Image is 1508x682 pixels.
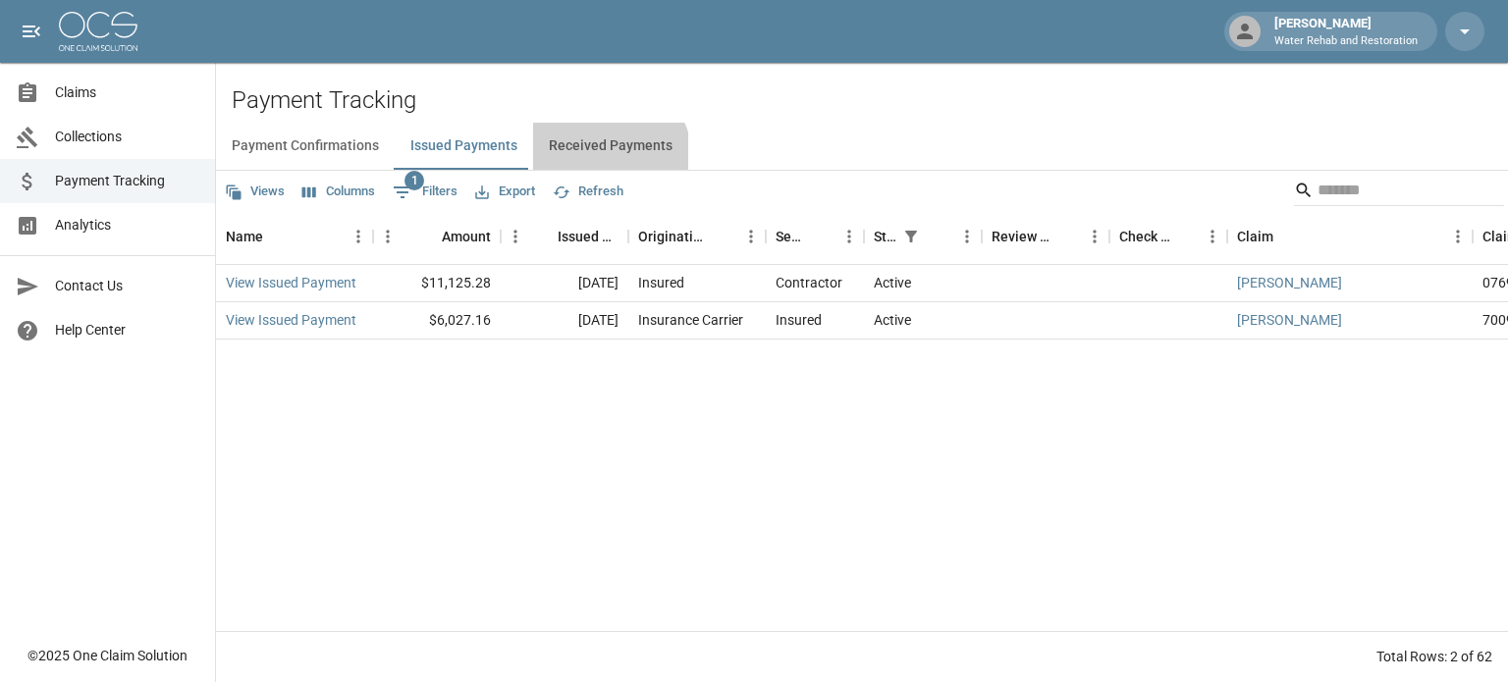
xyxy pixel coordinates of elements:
[1052,223,1080,250] button: Sort
[395,123,533,170] button: Issued Payments
[1376,647,1492,666] div: Total Rows: 2 of 62
[344,222,373,251] button: Menu
[982,209,1109,264] div: Review Status
[548,177,628,207] button: Refresh
[1266,14,1426,49] div: [PERSON_NAME]
[709,223,736,250] button: Sort
[501,222,530,251] button: Menu
[55,276,199,296] span: Contact Us
[12,12,51,51] button: open drawer
[442,209,491,264] div: Amount
[874,310,911,330] div: Active
[55,320,199,341] span: Help Center
[373,302,501,340] div: $6,027.16
[530,223,558,250] button: Sort
[373,222,403,251] button: Menu
[638,209,709,264] div: Originating From
[1274,33,1418,50] p: Water Rehab and Restoration
[628,209,766,264] div: Originating From
[776,310,822,330] div: Insured
[736,222,766,251] button: Menu
[1198,222,1227,251] button: Menu
[952,222,982,251] button: Menu
[226,209,263,264] div: Name
[388,177,462,208] button: Show filters
[1170,223,1198,250] button: Sort
[373,265,501,302] div: $11,125.28
[1237,273,1342,292] a: [PERSON_NAME]
[1273,223,1301,250] button: Sort
[27,646,188,665] div: © 2025 One Claim Solution
[776,209,807,264] div: Sent To
[558,209,619,264] div: Issued Date
[1294,175,1504,210] div: Search
[373,209,501,264] div: Amount
[59,12,137,51] img: ocs-logo-white-transparent.png
[864,209,982,264] div: Status
[776,273,842,292] div: Contractor
[297,177,380,207] button: Select columns
[1080,222,1109,251] button: Menu
[874,209,897,264] div: Status
[897,223,925,250] div: 1 active filter
[55,127,199,147] span: Collections
[835,222,864,251] button: Menu
[55,215,199,236] span: Analytics
[1443,222,1473,251] button: Menu
[55,171,199,191] span: Payment Tracking
[925,223,952,250] button: Sort
[638,273,684,292] div: Insured
[414,223,442,250] button: Sort
[263,223,291,250] button: Sort
[226,310,356,330] a: View Issued Payment
[220,177,290,207] button: Views
[992,209,1052,264] div: Review Status
[1119,209,1170,264] div: Check Number
[232,86,1508,115] h2: Payment Tracking
[216,209,373,264] div: Name
[470,177,540,207] button: Export
[1227,209,1473,264] div: Claim
[216,123,395,170] button: Payment Confirmations
[1237,209,1273,264] div: Claim
[501,265,628,302] div: [DATE]
[501,302,628,340] div: [DATE]
[807,223,835,250] button: Sort
[874,273,911,292] div: Active
[55,82,199,103] span: Claims
[226,273,356,292] a: View Issued Payment
[404,171,424,190] span: 1
[501,209,628,264] div: Issued Date
[216,123,1508,170] div: dynamic tabs
[638,310,743,330] div: Insurance Carrier
[766,209,864,264] div: Sent To
[897,223,925,250] button: Show filters
[1109,209,1227,264] div: Check Number
[533,123,688,170] button: Received Payments
[1237,310,1342,330] a: [PERSON_NAME]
